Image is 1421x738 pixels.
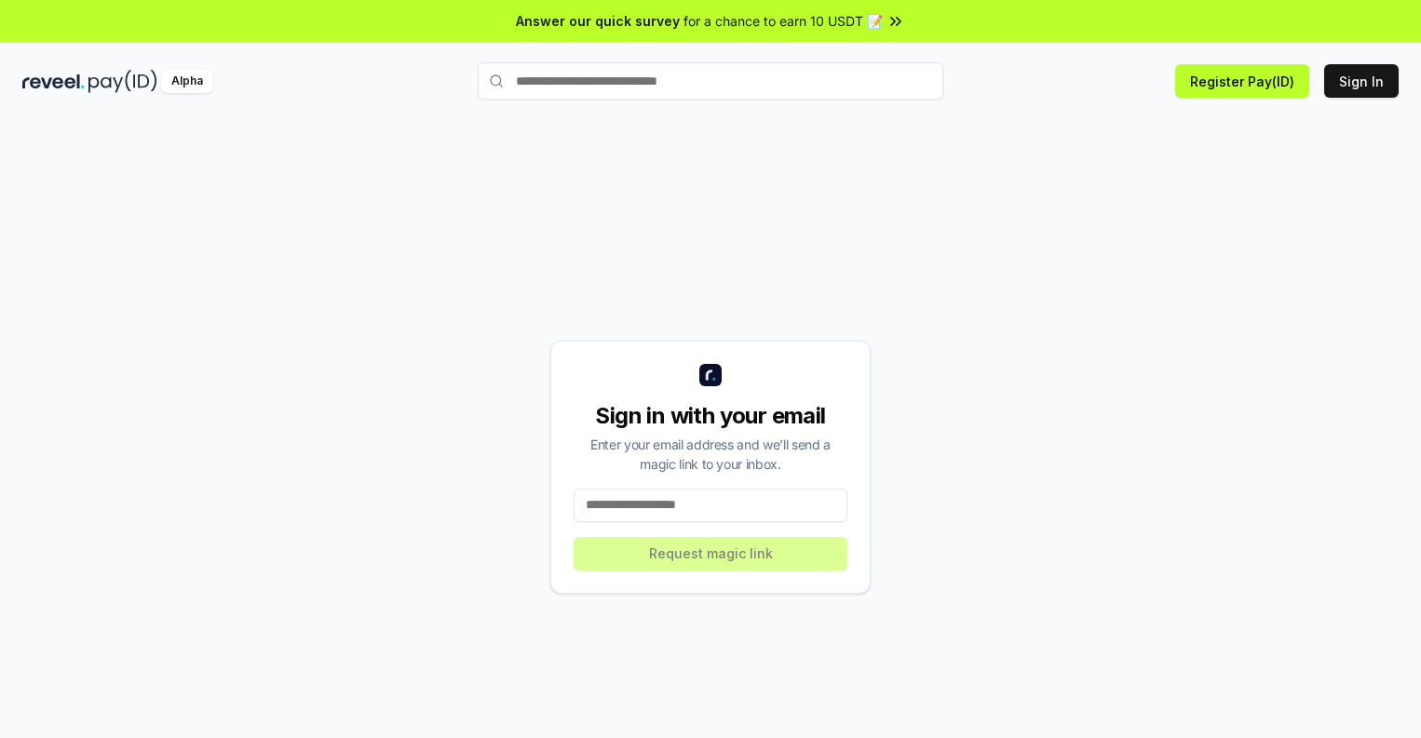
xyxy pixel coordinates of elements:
div: Sign in with your email [574,401,847,431]
div: Alpha [161,70,213,93]
button: Register Pay(ID) [1175,64,1309,98]
span: Answer our quick survey [516,11,680,31]
img: pay_id [88,70,157,93]
div: Enter your email address and we’ll send a magic link to your inbox. [574,435,847,474]
img: reveel_dark [22,70,85,93]
button: Sign In [1324,64,1399,98]
img: logo_small [699,364,722,386]
span: for a chance to earn 10 USDT 📝 [683,11,883,31]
